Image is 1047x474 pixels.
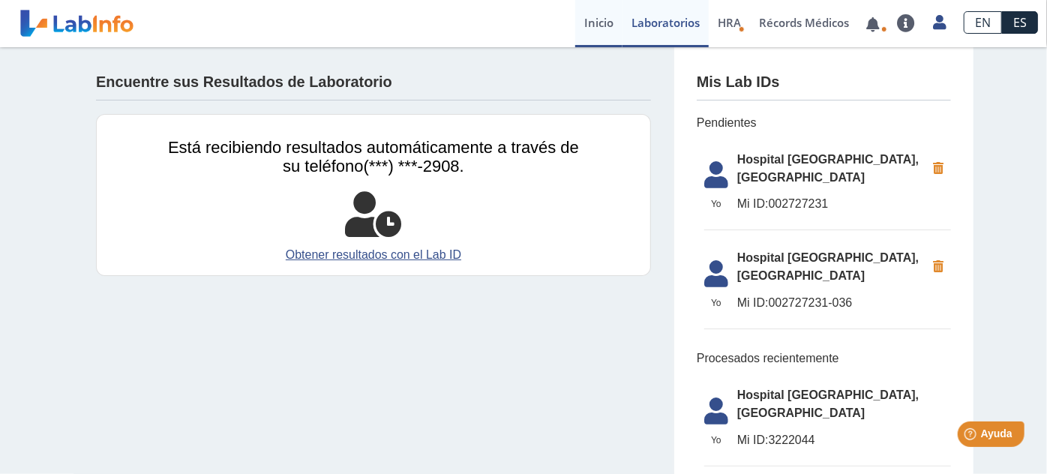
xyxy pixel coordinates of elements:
[695,296,737,310] span: Yo
[737,433,769,446] span: Mi ID:
[697,349,951,367] span: Procesados recientemente
[964,11,1002,34] a: EN
[695,433,737,447] span: Yo
[737,249,925,285] span: Hospital [GEOGRAPHIC_DATA], [GEOGRAPHIC_DATA]
[697,73,780,91] h4: Mis Lab IDs
[718,15,741,30] span: HRA
[913,415,1030,457] iframe: Help widget launcher
[737,197,769,210] span: Mi ID:
[737,431,951,449] span: 3222044
[737,151,925,187] span: Hospital [GEOGRAPHIC_DATA], [GEOGRAPHIC_DATA]
[737,386,951,422] span: Hospital [GEOGRAPHIC_DATA], [GEOGRAPHIC_DATA]
[695,197,737,211] span: Yo
[737,195,925,213] span: 002727231
[96,73,392,91] h4: Encuentre sus Resultados de Laboratorio
[168,246,579,264] a: Obtener resultados con el Lab ID
[168,138,579,175] span: Está recibiendo resultados automáticamente a través de su teléfono
[737,296,769,309] span: Mi ID:
[697,114,951,132] span: Pendientes
[737,294,925,312] span: 002727231-036
[1002,11,1038,34] a: ES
